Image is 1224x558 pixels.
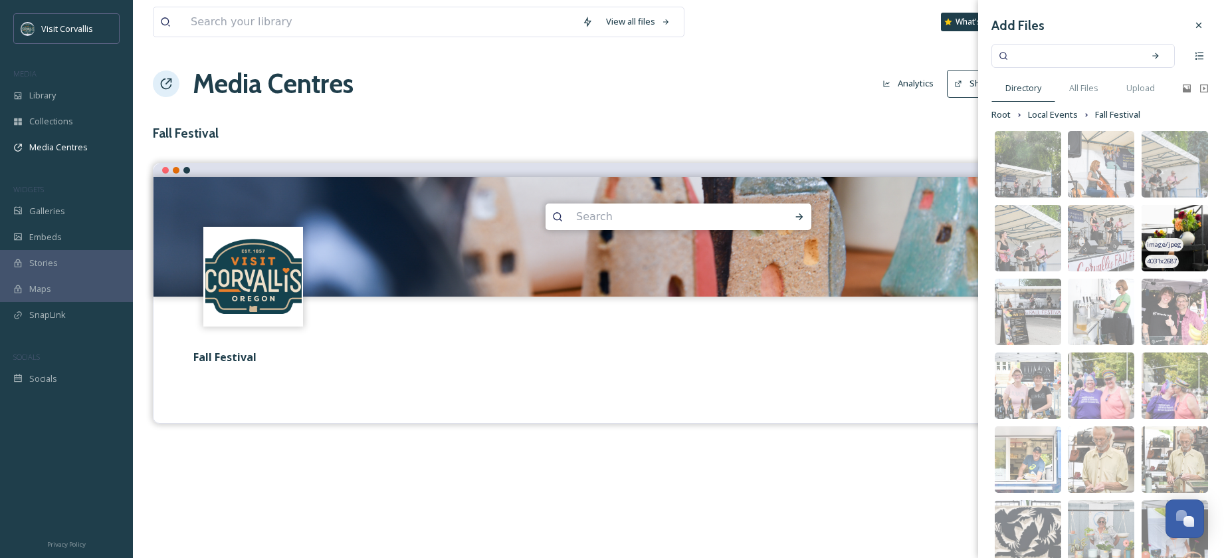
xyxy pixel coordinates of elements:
input: Search [569,202,752,231]
input: Search your library [184,7,575,37]
img: 1f4b8889-e826-4589-bb86-b774e6ced4d0.jpg [1142,205,1208,271]
a: Media Centres [193,64,354,104]
img: 93258a8a-d283-488d-a097-9043c818b545.jpg [1142,426,1208,493]
span: Embeds [29,231,62,243]
a: Analytics [876,70,947,96]
img: ba6be264-43ea-4812-818f-1b06bec68326.jpg [1068,426,1134,493]
span: Privacy Policy [47,540,86,549]
span: MEDIA [13,69,37,78]
span: Galleries [29,205,65,217]
h3: Add Files [991,16,1045,35]
img: 5ac8d1db-e151-4a43-a80e-bac4fc54a2bf.jpg [995,205,1061,271]
img: 18138b5f-f9eb-4c0b-a60e-96f64f18ae9f.jpg [1068,131,1134,198]
a: View all files [599,9,677,35]
span: 4031 x 2687 [1147,257,1177,266]
span: Directory [1005,82,1041,94]
button: Analytics [876,70,940,96]
img: Corvallis Fall Festival (13).jpg [153,177,1203,297]
img: d3f0b102-d3c1-47f2-b96b-3e18206e9b3f.jpg [995,279,1061,345]
button: Open Chat [1166,499,1204,538]
span: Maps [29,283,51,295]
img: afd1bfe4-33ab-480a-8686-6de0cce962ed.jpg [1068,279,1134,345]
span: SOCIALS [13,352,40,362]
span: Local Events [1028,108,1078,121]
span: Upload [1126,82,1155,94]
span: Library [29,89,56,102]
span: SnapLink [29,309,66,321]
img: 0083b894-4c1f-4b28-9492-a56528f3b028.jpg [1068,352,1134,419]
span: WIDGETS [13,184,44,194]
span: Stories [29,257,58,269]
span: Collections [29,115,73,128]
a: Privacy Policy [47,535,86,551]
img: 2240dffb-869c-4500-aa53-524db36280ec.jpg [1142,279,1208,345]
span: Visit Corvallis [41,23,93,35]
span: image/jpeg [1147,240,1181,249]
strong: Fall Festival [193,350,256,364]
img: visit-corvallis-badge-dark-blue-orange%281%29.png [21,22,35,35]
span: All Files [1069,82,1098,94]
img: visit-corvallis-badge-dark-blue-orange%281%29.png [205,228,302,325]
button: Share [947,70,1001,97]
h3: Fall Festival [153,124,1204,143]
img: eb3d6385-05ab-44b8-b542-460ba9fb0c7d.jpg [1068,205,1134,271]
span: Root [991,108,1011,121]
span: Fall Festival [1095,108,1140,121]
span: Media Centres [29,141,88,154]
a: What's New [941,13,1007,31]
img: f4e8d4ff-0aff-4333-8a5a-ec019877196c.jpg [995,131,1061,198]
img: 8124ed80-c2c2-4b34-8571-7dcbfc689653.jpg [995,426,1061,493]
img: a06fc6bb-3156-4dee-8798-383253592c56.jpg [1142,131,1208,198]
img: 4b9078c9-dffe-4cde-b84b-d4874a0c02d4.jpg [995,352,1061,419]
img: 13e3f226-daff-4c49-9e5a-942d397ed102.jpg [1142,352,1208,419]
span: Socials [29,372,57,385]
